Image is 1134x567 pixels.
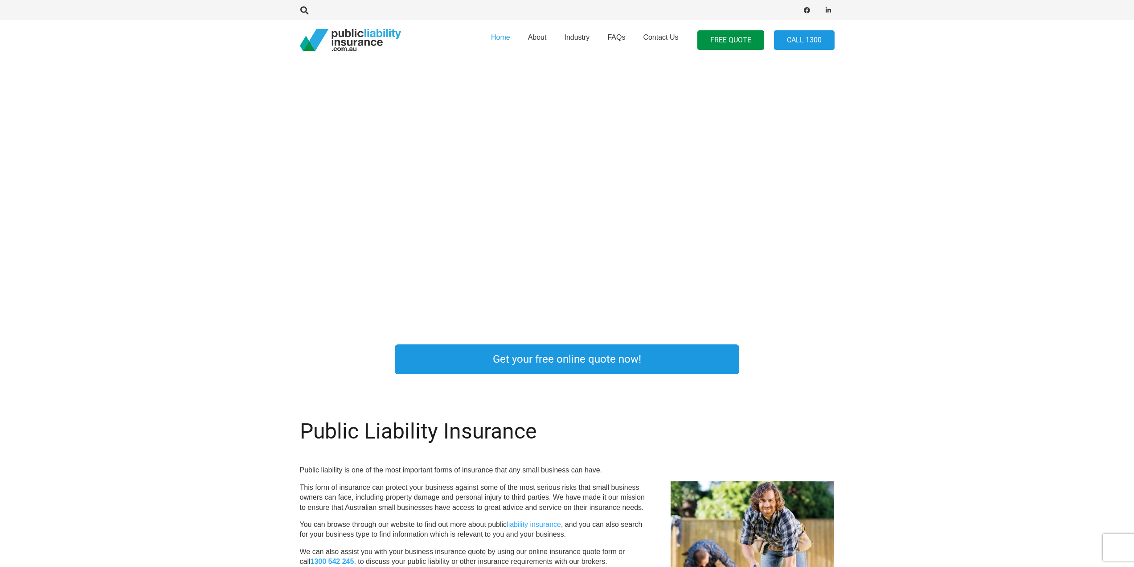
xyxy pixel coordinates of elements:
a: Link [757,342,852,377]
a: 1300 542 245 [311,558,354,565]
a: Link [282,342,377,377]
a: Search [296,6,314,14]
p: Public liability is one of the most important forms of insurance that any small business can have. [300,465,649,475]
h1: Public Liability Insurance [300,418,649,444]
a: Home [482,17,519,63]
span: Industry [564,33,590,41]
a: Get your free online quote now! [395,344,739,374]
a: Industry [555,17,598,63]
a: Contact Us [634,17,687,63]
span: About [528,33,547,41]
span: FAQs [607,33,625,41]
a: About [519,17,556,63]
p: You can browse through our website to find out more about public , and you can also search for yo... [300,520,649,540]
a: pli_logotransparent [300,29,401,51]
a: FREE QUOTE [697,30,764,50]
p: This form of insurance can protect your business against some of the most serious risks that smal... [300,483,649,513]
a: LinkedIn [822,4,835,17]
a: FAQs [598,17,634,63]
a: Call 1300 [774,30,835,50]
p: We can also assist you with your business insurance quote by using our online insurance quote for... [300,547,649,567]
a: Facebook [801,4,813,17]
span: Contact Us [643,33,678,41]
span: Home [491,33,510,41]
a: liability insurance [507,521,561,528]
